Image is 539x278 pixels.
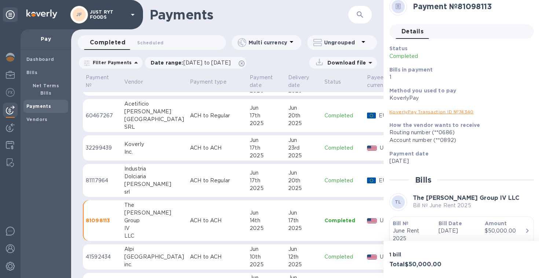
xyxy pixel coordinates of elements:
div: [GEOGRAPHIC_DATA] [124,253,184,261]
div: 17th [288,217,319,224]
p: Download file [324,59,366,66]
div: 14th [250,217,282,224]
span: Details [401,26,423,37]
span: Completed [90,37,125,48]
span: Payee currency [367,74,399,89]
div: Date range:[DATE] to [DATE] [145,57,246,69]
div: 2025 [250,184,282,192]
p: Filter Payments [90,59,132,66]
div: The [124,201,184,209]
img: Logo [26,10,57,18]
div: $50,000.00 [485,227,525,235]
div: Jun [288,245,319,253]
div: srl [124,188,184,196]
h3: Total $50,000.00 [389,261,459,268]
p: Completed [324,217,361,224]
p: Delivery date [288,74,309,89]
div: inc. [124,261,184,268]
div: 2025 [288,152,319,160]
p: USD [380,253,399,261]
p: [DATE] [439,227,478,235]
div: 17th [250,144,282,152]
div: 2025 [288,120,319,127]
p: Payee currency [367,74,389,89]
p: ACH to ACH [190,144,244,152]
b: Method you used to pay [389,88,456,94]
div: 10th [250,253,282,261]
div: Group [124,217,184,224]
p: Payment type [190,78,227,86]
div: [PERSON_NAME] [124,180,184,188]
span: Payment № [86,74,118,89]
p: Payment № [86,74,109,89]
p: EUR [379,112,399,120]
div: Account number (**0892) [389,136,528,144]
button: Bill №June Rent 2025Bill Date[DATE]Amount$50,000.00 [389,216,534,249]
div: 2025 [250,152,282,160]
p: Multi currency [249,39,287,46]
span: Status [324,78,351,86]
div: Jun [288,104,319,112]
b: Vendors [26,117,48,122]
p: Status [324,78,341,86]
div: 20th [288,177,319,184]
div: LLC [124,232,184,240]
p: 81117964 [86,177,118,184]
div: KoverlyPay [389,94,528,102]
span: Payment date [250,74,282,89]
img: USD [367,218,377,223]
p: 32299439 [86,144,118,152]
div: Acetificio [124,100,184,108]
div: 2025 [250,120,282,127]
b: Status [389,45,407,51]
p: ACH to Regular [190,112,244,120]
div: 2025 [250,224,282,232]
p: June Rent 2025 [393,227,433,242]
p: JUST RYT FOODS [90,10,126,20]
p: Date range : [151,59,234,66]
div: Jun [288,209,319,217]
b: Dashboard [26,56,54,62]
p: 41592434 [86,253,118,261]
p: EUR [379,177,399,184]
p: Vendor [124,78,143,86]
span: Scheduled [137,39,164,47]
div: [PERSON_NAME] [124,209,184,217]
div: IV [124,224,184,232]
div: 20th [288,112,319,120]
p: Completed [324,144,361,152]
b: JF [76,12,82,17]
div: Inc. [124,148,184,156]
div: 12th [288,253,319,261]
div: 2025 [288,261,319,268]
img: My Profile [6,70,15,79]
p: Pay [26,35,65,43]
a: KoverlyPay Transaction ID № 74340 [389,109,474,114]
div: Jun [250,169,282,177]
b: Net Terms Bills [33,83,59,96]
div: Unpin categories [3,7,18,22]
span: Payment type [190,78,236,86]
p: 60467267 [86,112,118,120]
div: SRL [124,123,184,131]
p: ACH to Regular [190,177,244,184]
div: Jun [250,104,282,112]
div: 23rd [288,144,319,152]
p: ACH to ACH [190,217,244,224]
div: 17th [250,177,282,184]
p: USD [380,217,399,224]
span: [DATE] to [DATE] [183,60,231,66]
img: USD [367,255,377,260]
p: Completed [324,253,361,261]
img: USD [367,146,377,151]
b: Bill Date [439,220,462,226]
p: Ungrouped [324,39,359,46]
b: Bills [26,70,37,75]
img: Foreign exchange [6,88,15,97]
b: TL [395,199,401,205]
b: Bills in payment [389,67,433,73]
b: Bill № [393,220,408,226]
b: How the vendor wants to receive [389,122,480,128]
p: 81098113 [86,217,118,224]
span: Delivery date [288,74,319,89]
